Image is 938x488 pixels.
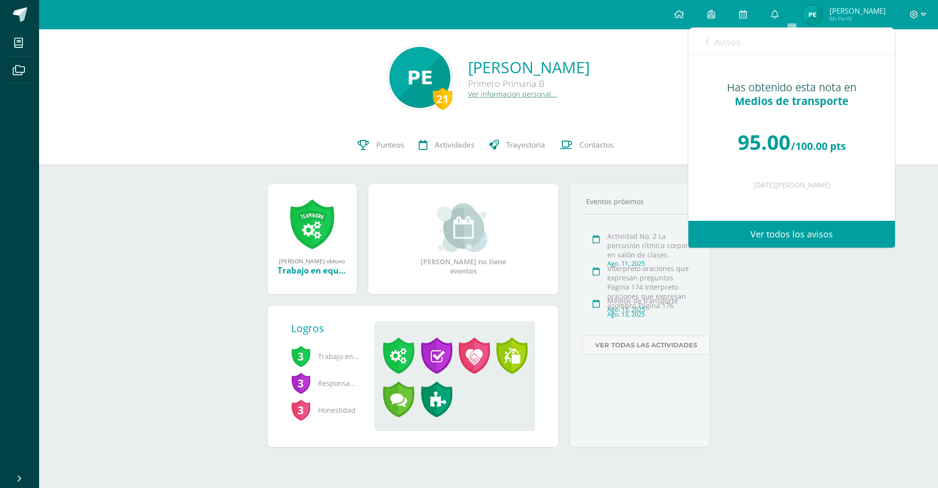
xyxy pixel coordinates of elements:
[688,221,895,248] a: Ver todos los avisos
[708,81,875,108] div: Has obtenido esta nota en
[738,128,790,156] span: 95.00
[607,232,695,259] div: Actividad No. 2 La percusión rítmica corporal en salón de clases.
[437,203,490,252] img: event_small.png
[506,140,545,150] span: Trayectoria
[291,372,311,394] span: 3
[291,343,360,370] span: Trabajo en equipo
[291,321,367,335] div: Logros
[468,89,557,99] a: Ver información personal...
[735,94,849,108] span: Medios de transporte
[291,345,311,367] span: 3
[582,336,710,355] a: Ver todas las actividades
[582,197,698,206] div: Eventos próximos
[376,140,404,150] span: Punteos
[553,126,621,165] a: Contactos
[414,203,512,276] div: [PERSON_NAME] no tiene eventos
[607,305,695,314] div: Ago. 13, 2025
[350,126,411,165] a: Punteos
[830,15,886,23] span: Mi Perfil
[708,181,875,190] div: [DATE][PERSON_NAME]
[389,47,450,108] img: 8d9fb575b8f6c6a1ec02a83d2367dec9.png
[482,126,553,165] a: Trayectoria
[435,140,474,150] span: Actividades
[607,296,695,305] div: Medios de transporte
[791,139,846,153] span: /100.00 pts
[803,5,822,24] img: 23ec1711212fb13d506ed84399d281dc.png
[277,265,347,276] div: Trabajo en equipo
[291,399,311,421] span: 3
[468,57,590,78] a: [PERSON_NAME]
[579,140,614,150] span: Contactos
[291,370,360,397] span: Responsabilidad
[433,87,452,110] div: 21
[411,126,482,165] a: Actividades
[291,397,360,424] span: Honestidad
[830,6,886,16] span: [PERSON_NAME]
[277,257,347,265] div: [PERSON_NAME] obtuvo
[468,78,590,89] div: Primero Primaria B
[607,264,695,310] div: Interpreto oraciones que expresan preguntas Página 174 Interpreto oraciones que expresan asombro ...
[714,36,741,48] span: Avisos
